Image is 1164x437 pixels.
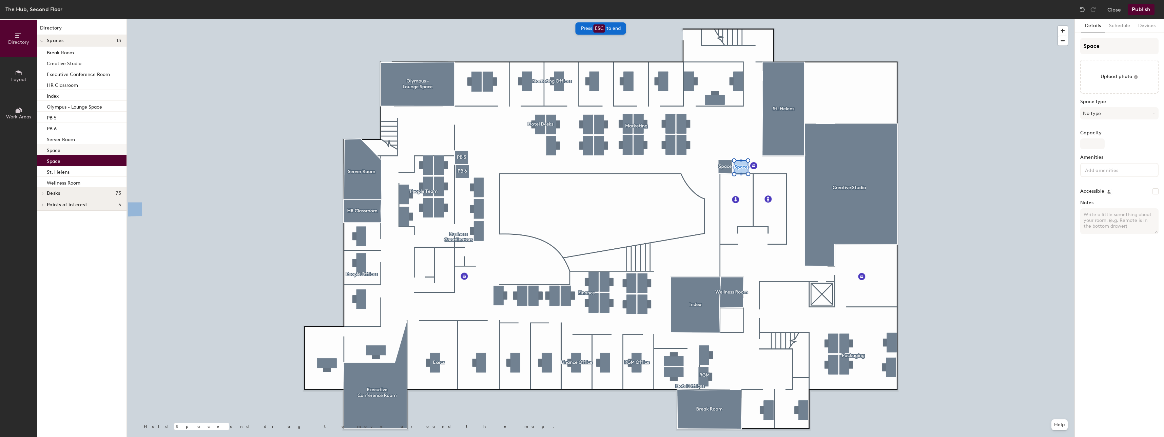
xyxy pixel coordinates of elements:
[47,191,60,196] span: Desks
[116,38,121,43] span: 13
[6,114,31,120] span: Work Areas
[5,5,62,14] div: The Hub, Second Floor
[47,202,87,208] span: Points of interest
[47,113,57,121] p: PB 5
[37,24,127,35] h1: Directory
[1081,19,1105,33] button: Details
[1134,19,1160,33] button: Devices
[47,59,81,66] p: Creative Studio
[1079,6,1086,13] img: Undo
[1107,4,1121,15] button: Close
[47,124,57,132] p: PB 6
[47,178,80,186] p: Wellness Room
[47,48,74,56] p: Break Room
[116,191,121,196] span: 73
[576,22,626,35] div: Press to end
[1080,200,1159,206] label: Notes
[47,156,60,164] p: Space
[47,102,102,110] p: Olympus - Lounge Space
[47,167,70,175] p: St. Helens
[47,70,110,77] p: Executive Conference Room
[1080,189,1104,194] label: Accessible
[1051,419,1068,430] button: Help
[1080,155,1159,160] label: Amenities
[47,38,64,43] span: Spaces
[47,146,60,153] p: Space
[1128,4,1155,15] button: Publish
[8,39,29,45] span: Directory
[11,77,26,82] span: Layout
[1080,99,1159,104] label: Space type
[47,91,59,99] p: Index
[594,24,605,33] span: ESC
[118,202,121,208] span: 5
[1080,60,1159,94] button: Upload photo
[47,80,78,88] p: HR Classroom
[1080,107,1159,119] button: No type
[1090,6,1097,13] img: Redo
[1084,166,1145,174] input: Add amenities
[1105,19,1134,33] button: Schedule
[47,135,75,142] p: Server Room
[1080,130,1159,136] label: Capacity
